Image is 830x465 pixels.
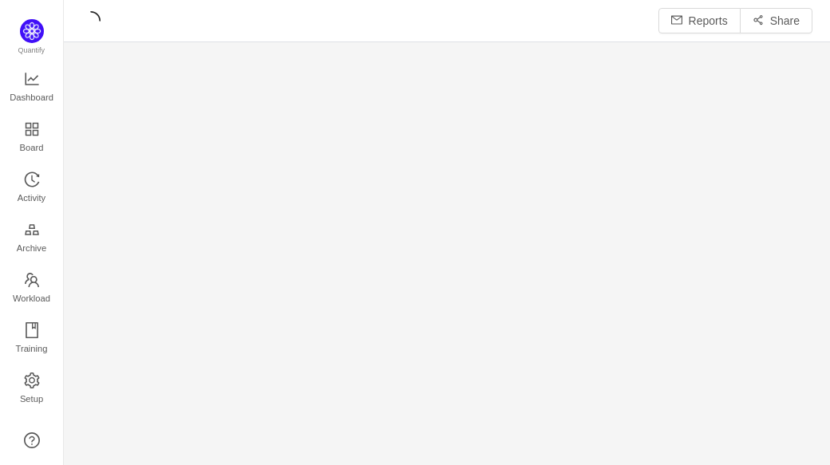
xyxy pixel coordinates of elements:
i: icon: team [24,272,40,288]
a: Workload [24,273,40,305]
a: Activity [24,172,40,204]
i: icon: line-chart [24,71,40,87]
img: Quantify [20,19,44,43]
span: Activity [18,182,45,214]
a: Training [24,323,40,355]
span: Board [20,132,44,164]
span: Training [15,333,47,365]
span: Archive [17,232,46,264]
i: icon: loading [81,11,101,30]
a: Dashboard [24,72,40,104]
button: icon: mailReports [658,8,741,33]
i: icon: setting [24,372,40,388]
i: icon: book [24,322,40,338]
span: Quantify [18,46,45,54]
i: icon: gold [24,222,40,238]
span: Setup [20,383,43,415]
span: Workload [13,282,50,314]
span: Dashboard [10,81,53,113]
i: icon: history [24,171,40,187]
a: icon: question-circle [24,432,40,448]
i: icon: appstore [24,121,40,137]
button: icon: share-altShare [740,8,812,33]
a: Board [24,122,40,154]
a: Setup [24,373,40,405]
a: Archive [24,223,40,254]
